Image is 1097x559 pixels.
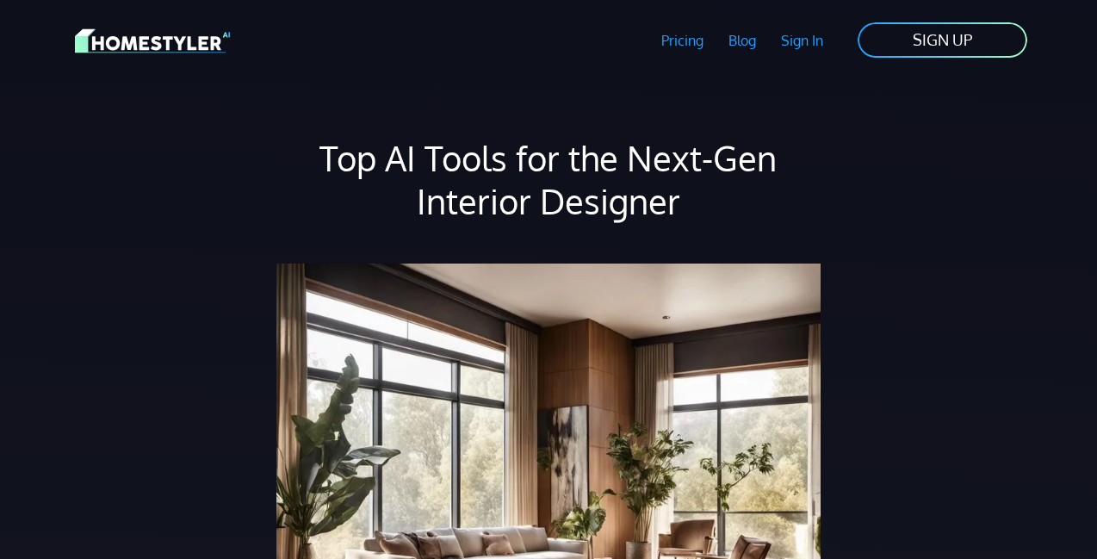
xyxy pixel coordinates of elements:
a: Blog [716,21,768,60]
a: Sign In [768,21,835,60]
a: Pricing [649,21,716,60]
img: HomeStyler AI logo [75,26,230,56]
a: SIGN UP [856,21,1029,59]
h1: Top AI Tools for the Next-Gen Interior Designer [276,136,821,222]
